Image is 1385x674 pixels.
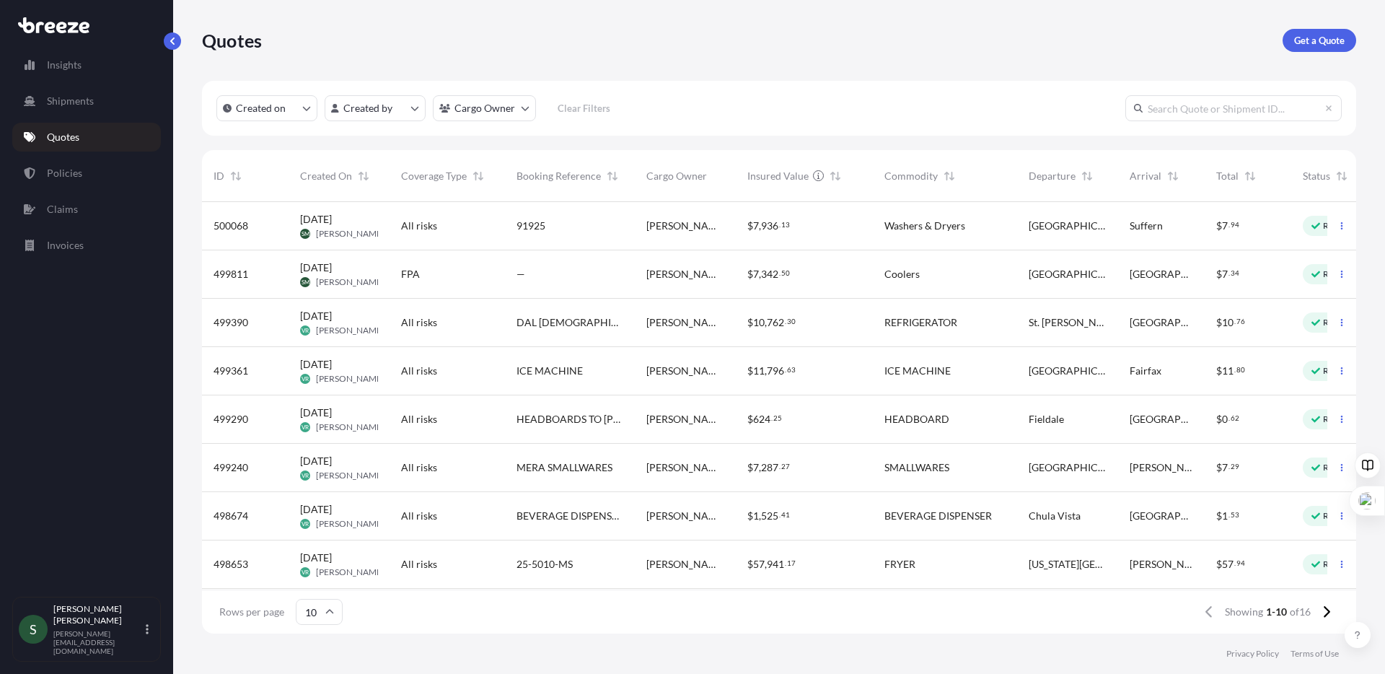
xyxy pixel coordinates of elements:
span: ID [214,169,224,183]
span: All risks [401,412,437,426]
span: [PERSON_NAME] Logistics [646,315,724,330]
a: Privacy Policy [1226,648,1279,660]
p: Ready [1323,268,1347,280]
span: Arrival [1130,169,1161,183]
span: [PERSON_NAME] Logistics [646,557,724,572]
span: BEVERAGE DISPENSER RETURN FROM TRADE SHOW [516,509,623,523]
span: 7 [753,463,759,473]
span: [DATE] [300,454,332,468]
span: [GEOGRAPHIC_DATA] [1130,315,1193,330]
span: HEADBOARD [884,412,949,426]
span: All risks [401,219,437,233]
span: [DATE] [300,502,332,517]
span: $ [1216,318,1222,328]
span: , [759,463,761,473]
span: Washers & Dryers [884,219,965,233]
span: [US_STATE][GEOGRAPHIC_DATA] [1029,557,1107,572]
span: of 16 [1290,605,1311,619]
span: [PERSON_NAME][GEOGRAPHIC_DATA] [1130,557,1193,572]
span: 1-10 [1266,605,1287,619]
span: 7 [1222,221,1228,231]
span: 287 [761,463,778,473]
span: FPA [401,267,420,281]
p: Shipments [47,94,94,108]
span: 498653 [214,557,248,572]
span: [GEOGRAPHIC_DATA] [1029,460,1107,475]
span: All risks [401,315,437,330]
p: Ready [1323,317,1347,328]
span: . [1228,416,1230,421]
span: 499290 [214,412,248,426]
span: [GEOGRAPHIC_DATA] [1130,412,1193,426]
span: 13 [781,222,790,227]
span: . [1234,561,1236,566]
span: 76 [1236,319,1245,324]
span: Commodity [884,169,938,183]
span: . [1228,464,1230,469]
span: [PERSON_NAME] [316,228,384,240]
a: Get a Quote [1283,29,1356,52]
span: , [759,269,761,279]
span: $ [747,559,753,569]
p: Ready [1323,413,1347,425]
span: All risks [401,364,437,378]
span: 762 [767,318,784,328]
span: $ [747,463,753,473]
p: Quotes [47,130,79,144]
span: [DATE] [300,551,332,565]
span: [GEOGRAPHIC_DATA] [1029,364,1107,378]
span: 29 [1231,464,1239,469]
span: 94 [1236,561,1245,566]
span: Fieldale [1029,412,1064,426]
span: Total [1216,169,1239,183]
a: Shipments [12,87,161,115]
span: All risks [401,557,437,572]
span: 499240 [214,460,248,475]
span: 53 [1231,512,1239,517]
span: 500068 [214,219,248,233]
span: SMALLWARES [884,460,949,475]
span: VR [302,420,309,434]
span: FRYER [884,557,915,572]
span: $ [747,414,753,424]
button: cargoOwner Filter options [433,95,536,121]
span: 34 [1231,271,1239,276]
span: Chula Vista [1029,509,1081,523]
a: Terms of Use [1291,648,1339,660]
span: , [759,511,761,521]
span: 57 [1222,559,1234,569]
span: [DATE] [300,406,332,420]
span: 91925 [516,219,545,233]
span: . [779,512,781,517]
span: VR [302,323,309,338]
span: . [785,561,786,566]
span: Booking Reference [516,169,601,183]
span: 30 [787,319,796,324]
span: . [779,271,781,276]
span: 936 [761,221,778,231]
span: [GEOGRAPHIC_DATA] [1130,509,1193,523]
span: 941 [767,559,784,569]
span: 80 [1236,367,1245,372]
span: Departure [1029,169,1076,183]
span: Suffern [1130,219,1163,233]
span: MERA SMALLWARES [516,460,612,475]
span: 624 [753,414,770,424]
span: . [1228,271,1230,276]
span: All risks [401,509,437,523]
span: 1 [1222,511,1228,521]
span: 11 [1222,366,1234,376]
span: $ [1216,511,1222,521]
span: $ [1216,366,1222,376]
span: 10 [753,318,765,328]
input: Search Quote or Shipment ID... [1125,95,1342,121]
p: Cargo Owner [454,101,515,115]
span: All risks [401,460,437,475]
span: [PERSON_NAME] Logistics [646,364,724,378]
span: ICE MACHINE [516,364,583,378]
span: 342 [761,269,778,279]
span: SM [302,227,309,241]
span: 11 [753,366,765,376]
span: 10 [1222,318,1234,328]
